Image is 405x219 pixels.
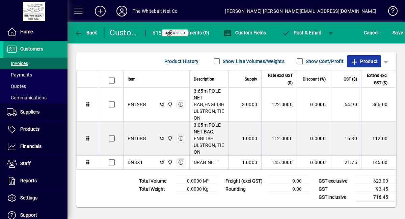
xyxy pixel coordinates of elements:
[176,177,217,185] td: 0.0000 M³
[128,75,136,83] span: Item
[294,30,297,35] span: P
[20,195,37,200] span: Settings
[3,81,67,92] a: Quotes
[7,95,47,100] span: Communications
[3,173,67,189] a: Reports
[366,72,387,87] span: Extend excl GST ($)
[3,155,67,172] a: Staff
[330,88,361,122] td: 54.90
[361,88,396,122] td: 366.00
[304,58,344,65] label: Show Cost/Profit
[266,101,293,108] div: 122.0000
[393,30,395,35] span: S
[3,24,67,40] a: Home
[278,27,324,39] button: Post & Email
[20,212,37,218] span: Support
[152,28,165,38] div: #15116
[194,159,217,166] span: DRAG NET
[162,55,201,67] button: Product History
[176,185,217,193] td: 0.0000 Kg
[73,27,99,39] button: Back
[356,185,396,193] td: 93.45
[128,135,146,142] div: PN10BG
[297,122,330,156] td: 0.0000
[166,135,173,142] span: Rangiora
[344,75,357,83] span: GST ($)
[356,193,396,201] td: 716.45
[136,177,176,185] td: Total Volume
[3,92,67,103] a: Communications
[330,122,361,156] td: 16.80
[269,185,310,193] td: 0.00
[110,27,138,38] div: Customer Invoice
[364,27,379,38] span: Cancel
[128,101,146,108] div: PN12BG
[136,185,176,193] td: Total Weight
[75,30,97,35] span: Back
[3,58,67,69] a: Invoices
[20,144,42,149] span: Financials
[282,30,321,35] span: ost & Email
[20,178,37,183] span: Reports
[194,88,225,121] span: 3.65m POLE NET BAG,ENGLISH ULSTRON, TIE ON
[347,55,381,67] button: Product
[166,30,210,35] span: Documents (0)
[223,30,266,35] span: Custom Fields
[297,156,330,169] td: 0.0000
[297,88,330,122] td: 0.0000
[361,156,396,169] td: 145.00
[222,177,269,185] td: Freight (excl GST)
[315,185,356,193] td: GST
[3,138,67,155] a: Financials
[20,109,39,115] span: Suppliers
[315,177,356,185] td: GST exclusive
[242,101,258,108] span: 3.0000
[20,46,43,52] span: Customers
[222,27,268,39] button: Custom Fields
[225,6,376,17] div: [PERSON_NAME] [PERSON_NAME][EMAIL_ADDRESS][DOMAIN_NAME]
[315,193,356,201] td: GST inclusive
[7,61,28,66] span: Invoices
[393,27,403,38] span: ave
[67,27,105,39] app-page-header-button: Back
[383,1,397,23] a: Knowledge Base
[269,177,310,185] td: 0.00
[361,122,396,156] td: 112.00
[391,27,405,39] button: Save
[245,75,257,83] span: Supply
[3,190,67,207] a: Settings
[330,156,361,169] td: 21.75
[221,58,285,65] label: Show Line Volumes/Weights
[266,72,293,87] span: Rate excl GST ($)
[222,185,269,193] td: Rounding
[3,69,67,81] a: Payments
[3,121,67,138] a: Products
[128,159,143,166] div: DN3X1
[89,5,111,17] button: Add
[350,56,378,67] span: Product
[303,75,326,83] span: Discount (%)
[20,126,39,132] span: Products
[133,6,178,17] div: The Whitebait Net Co
[20,161,31,166] span: Staff
[111,5,133,17] button: Profile
[166,159,173,166] span: Rangiora
[194,75,214,83] span: Description
[242,159,258,166] span: 1.0000
[7,72,32,77] span: Payments
[7,84,26,89] span: Quotes
[3,104,67,121] a: Suppliers
[266,159,293,166] div: 145.0000
[164,27,211,39] button: Documents (0)
[164,56,199,67] span: Product History
[242,135,258,142] span: 1.0000
[266,135,293,142] div: 112.0000
[362,27,380,39] button: Cancel
[194,122,225,155] span: 3.05m POLE NET BAG, ENGLISH ULSTRON, TIE ON
[20,29,33,34] span: Home
[356,177,396,185] td: 623.00
[166,101,173,108] span: Rangiora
